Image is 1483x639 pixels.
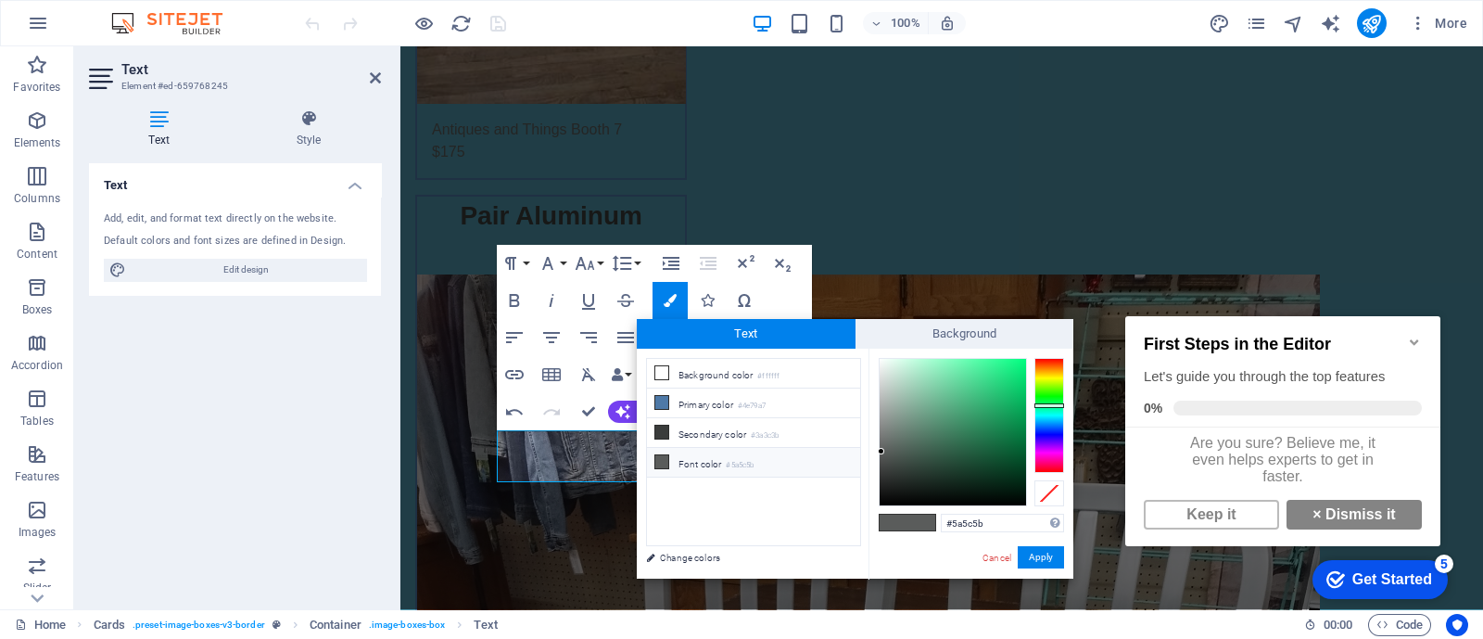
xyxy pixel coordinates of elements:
button: Insert Link [497,356,532,393]
button: Code [1368,614,1431,636]
div: Get Started [234,279,314,296]
button: Italic (Ctrl+I) [534,282,569,319]
i: Reload page [450,13,472,34]
button: Strikethrough [608,282,643,319]
div: Default colors and font sizes are defined in Design. [104,234,366,249]
button: Align Center [534,319,569,356]
span: Text [637,319,856,349]
li: Font color [647,448,860,478]
p: Boxes [22,302,53,317]
span: Click to select. Double-click to edit [474,614,497,636]
div: 5 [317,262,336,281]
button: Superscript [728,245,763,282]
i: AI Writer [1320,13,1341,34]
button: Line Height [608,245,643,282]
button: navigator [1283,12,1305,34]
button: Align Justify [608,319,643,356]
p: Content [17,247,57,262]
button: AI [608,401,655,423]
p: Features [15,469,59,484]
small: #4e79a7 [738,400,766,413]
li: Background color [647,359,860,389]
span: #5a5c5b [880,515,907,530]
p: Tables [20,414,54,428]
button: Decrease Indent [691,245,726,282]
span: . preset-image-boxes-v3-border [133,614,265,636]
span: #5a5c5b [907,515,935,530]
button: design [1209,12,1231,34]
p: Favorites [13,80,60,95]
button: text_generator [1320,12,1342,34]
a: Cancel [981,551,1013,565]
p: Slider [23,581,52,595]
button: publish [1357,8,1387,38]
button: Subscript [765,245,800,282]
i: This element is a customizable preset [273,620,281,630]
div: Minimize checklist [289,43,304,58]
i: Design (Ctrl+Alt+Y) [1209,13,1230,34]
h2: First Steps in the Editor [26,43,304,62]
span: Edit design [132,259,361,281]
div: Are you sure? Believe me, it even helps experts to get in faster. [7,135,323,200]
button: Special Characters [727,282,762,319]
button: reload [450,12,472,34]
button: Underline (Ctrl+U) [571,282,606,319]
span: Click to select. Double-click to edit [94,614,125,636]
p: Elements [14,135,61,150]
h4: Style [236,109,381,148]
strong: × [195,214,203,230]
a: × Dismiss it [169,208,304,237]
h4: Text [89,163,381,197]
i: Pages (Ctrl+Alt+S) [1246,13,1267,34]
button: Align Left [497,319,532,356]
button: Increase Indent [653,245,689,282]
h4: Text [89,109,236,148]
span: 0% [26,109,56,123]
i: Publish [1361,13,1382,34]
span: 00 00 [1324,614,1352,636]
h6: 100% [891,12,920,34]
button: Paragraph Format [497,245,532,282]
button: Redo (Ctrl+Shift+Z) [534,393,569,430]
button: Bold (Ctrl+B) [497,282,532,319]
i: Navigator [1283,13,1304,34]
button: Confirm (Ctrl+⏎) [571,393,606,430]
p: Images [19,525,57,540]
a: Click to cancel selection. Double-click to open Pages [15,614,66,636]
span: Click to select. Double-click to edit [310,614,361,636]
button: More [1401,8,1475,38]
img: Editor Logo [107,12,246,34]
a: Change colors [637,546,852,569]
button: Colors [653,282,688,319]
nav: breadcrumb [94,614,498,636]
button: Font Size [571,245,606,282]
button: Edit design [104,259,366,281]
span: Background [856,319,1074,349]
p: Columns [14,191,60,206]
button: Apply [1018,546,1064,569]
div: Get Started 5 items remaining, 0% complete [195,268,330,307]
a: Keep it [26,208,161,237]
h6: Session time [1304,614,1353,636]
button: Clear Formatting [571,356,606,393]
button: Undo (Ctrl+Z) [497,393,532,430]
span: . image-boxes-box [369,614,446,636]
i: On resize automatically adjust zoom level to fit chosen device. [939,15,956,32]
h3: Element #ed-659768245 [121,78,344,95]
div: Add, edit, and format text directly on the website. [104,211,366,227]
p: Accordion [11,358,63,373]
span: Code [1376,614,1423,636]
button: pages [1246,12,1268,34]
button: Font Family [534,245,569,282]
div: Clear Color Selection [1034,480,1064,506]
li: Primary color [647,389,860,418]
small: #ffffff [757,370,780,383]
h2: Text [121,61,381,78]
span: : [1337,618,1339,632]
button: Click here to leave preview mode and continue editing [412,12,435,34]
button: 100% [863,12,929,34]
button: Data Bindings [608,356,634,393]
small: #3a3c3b [751,429,779,442]
button: Usercentrics [1446,614,1468,636]
li: Secondary color [647,418,860,448]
